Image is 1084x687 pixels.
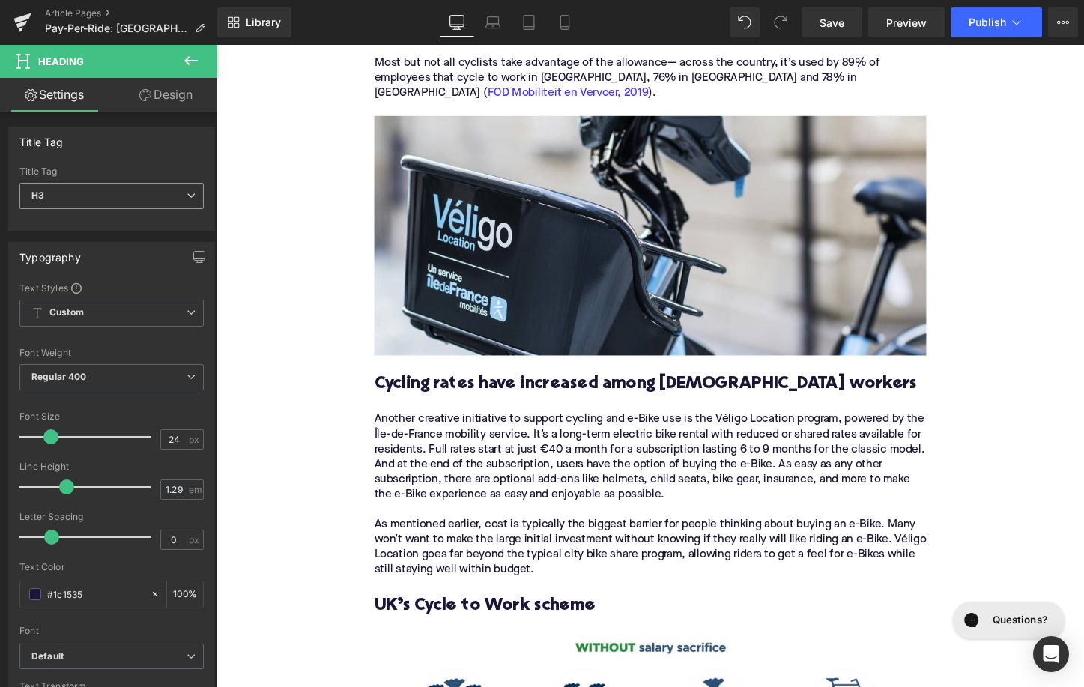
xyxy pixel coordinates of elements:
[19,127,64,148] div: Title Tag
[19,626,204,636] div: Font
[19,562,204,572] div: Text Color
[47,586,143,602] input: Color
[283,43,451,58] a: FOD Mobiliteit en Vervoer, 2019
[820,15,844,31] span: Save
[217,7,291,37] a: New Library
[165,11,742,58] div: Most but not all cyclists take advantage of the allowance— across the country, it’s used by 89% o...
[45,7,217,19] a: Article Pages
[886,15,927,31] span: Preview
[951,7,1042,37] button: Publish
[19,512,204,522] div: Letter Spacing
[766,7,796,37] button: Redo
[762,576,891,626] iframe: Gorgias live chat messenger
[49,306,84,319] b: Custom
[31,190,44,201] b: H3
[730,7,760,37] button: Undo
[38,55,84,67] span: Heading
[19,348,204,358] div: Font Weight
[31,371,87,382] b: Regular 400
[189,435,202,444] span: px
[31,650,64,663] i: Default
[45,22,189,34] span: Pay-Per-Ride: [GEOGRAPHIC_DATA]’s Cycling Commute Allowance
[19,282,204,294] div: Text Styles
[19,243,81,264] div: Typography
[165,74,742,324] img: Veligo location electric rental bike
[165,342,742,366] h3: Cycling rates have increased among [DEMOGRAPHIC_DATA] workers
[1048,7,1078,37] button: More
[969,16,1006,28] span: Publish
[165,575,742,598] h3: UK’s Cycle to Work scheme
[511,7,547,37] a: Tablet
[19,411,204,422] div: Font Size
[246,16,281,29] span: Library
[475,7,511,37] a: Laptop
[1033,636,1069,672] div: Open Intercom Messenger
[868,7,945,37] a: Preview
[19,461,204,472] div: Line Height
[189,485,202,494] span: em
[19,166,204,177] div: Title Tag
[165,384,742,557] div: Another creative initiative to support cycling and e-Bike use is the Véligo Location program, pow...
[112,78,220,112] a: Design
[439,7,475,37] a: Desktop
[547,7,583,37] a: Mobile
[167,581,203,608] div: %
[189,535,202,545] span: px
